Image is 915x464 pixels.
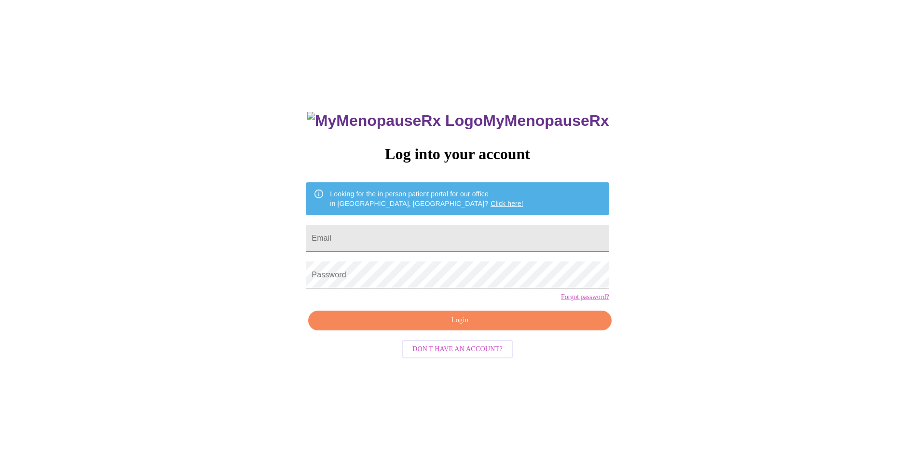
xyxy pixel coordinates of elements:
h3: Log into your account [306,145,609,163]
img: MyMenopauseRx Logo [307,112,483,130]
a: Click here! [491,200,523,207]
span: Don't have an account? [412,343,503,355]
button: Login [308,311,611,330]
div: Looking for the in person patient portal for our office in [GEOGRAPHIC_DATA], [GEOGRAPHIC_DATA]? [330,185,523,212]
h3: MyMenopauseRx [307,112,609,130]
a: Don't have an account? [399,344,516,353]
a: Forgot password? [561,293,609,301]
span: Login [319,314,600,327]
button: Don't have an account? [402,340,513,359]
